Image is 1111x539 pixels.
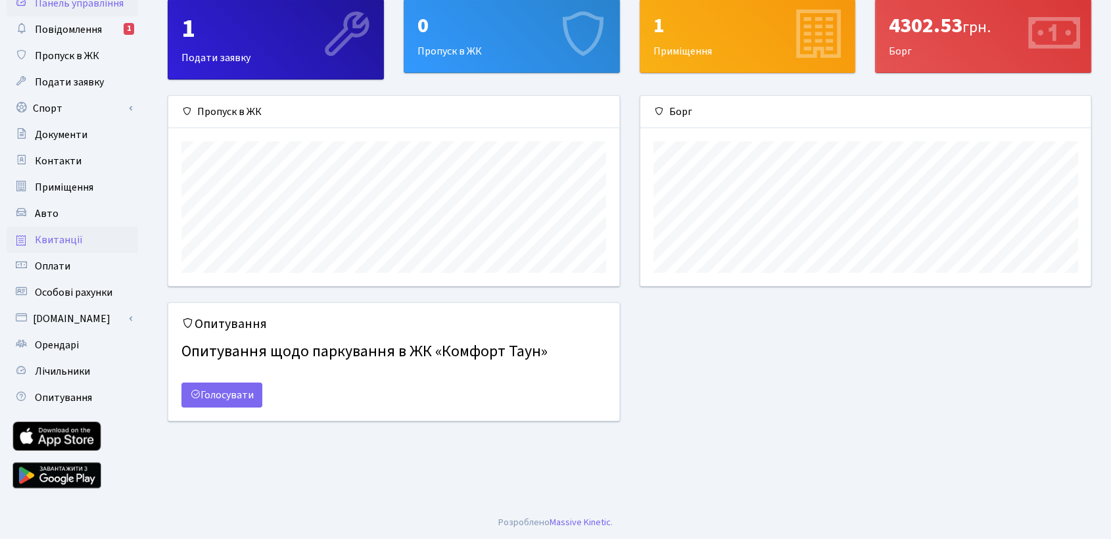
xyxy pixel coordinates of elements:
[7,385,138,411] a: Опитування
[181,383,262,408] a: Голосувати
[7,227,138,253] a: Квитанції
[35,390,92,405] span: Опитування
[168,96,619,128] div: Пропуск в ЖК
[181,316,606,332] h5: Опитування
[7,174,138,200] a: Приміщення
[7,332,138,358] a: Орендарі
[7,200,138,227] a: Авто
[35,49,99,63] span: Пропуск в ЖК
[181,337,606,367] h4: Опитування щодо паркування в ЖК «Комфорт Таун»
[653,13,842,38] div: 1
[550,515,611,529] a: Massive Kinetic
[7,279,138,306] a: Особові рахунки
[7,358,138,385] a: Лічильники
[7,43,138,69] a: Пропуск в ЖК
[498,515,613,530] div: .
[7,253,138,279] a: Оплати
[124,23,134,35] div: 1
[35,259,70,273] span: Оплати
[181,13,370,45] div: 1
[35,180,93,195] span: Приміщення
[7,69,138,95] a: Подати заявку
[417,13,606,38] div: 0
[7,122,138,148] a: Документи
[7,148,138,174] a: Контакти
[35,233,83,247] span: Квитанції
[7,16,138,43] a: Повідомлення1
[35,364,90,379] span: Лічильники
[889,13,1077,38] div: 4302.53
[35,75,104,89] span: Подати заявку
[35,22,102,37] span: Повідомлення
[35,206,59,221] span: Авто
[35,128,87,142] span: Документи
[640,96,1091,128] div: Борг
[35,154,82,168] span: Контакти
[962,16,991,39] span: грн.
[35,338,79,352] span: Орендарі
[7,306,138,332] a: [DOMAIN_NAME]
[35,285,112,300] span: Особові рахунки
[7,95,138,122] a: Спорт
[498,515,550,529] a: Розроблено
